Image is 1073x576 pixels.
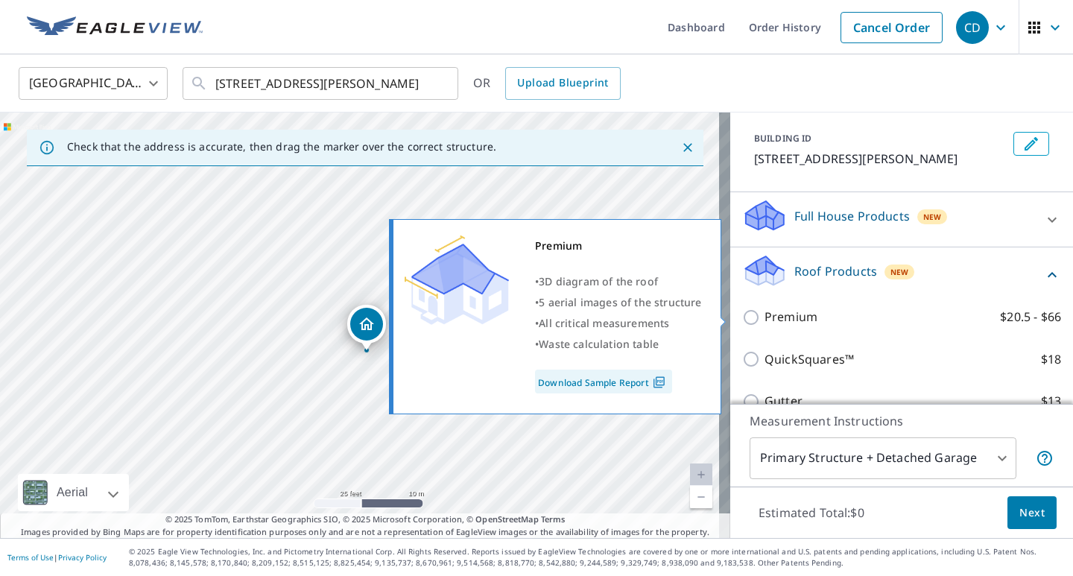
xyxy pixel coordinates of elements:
button: Edit building 1 [1013,132,1049,156]
a: Download Sample Report [535,370,672,393]
span: Your report will include the primary structure and a detached garage if one exists. [1036,449,1054,467]
p: BUILDING ID [754,132,811,145]
span: Waste calculation table [539,337,659,351]
span: 3D diagram of the roof [539,274,658,288]
div: • [535,271,702,292]
p: Roof Products [794,262,877,280]
div: Roof ProductsNew [742,253,1061,296]
div: Premium [535,235,702,256]
span: Upload Blueprint [517,74,608,92]
div: • [535,292,702,313]
div: Aerial [18,474,129,511]
a: Terms of Use [7,552,54,563]
p: Full House Products [794,207,910,225]
div: Dropped pin, building 1, Residential property, 1100 Buxton Dr Knoxville, TN 37922 [347,305,386,351]
img: Premium [405,235,509,325]
p: © 2025 Eagle View Technologies, Inc. and Pictometry International Corp. All Rights Reserved. Repo... [129,546,1066,569]
div: • [535,313,702,334]
p: Premium [765,308,817,326]
a: Current Level 20, Zoom In Disabled [690,463,712,486]
p: Check that the address is accurate, then drag the marker over the correct structure. [67,140,496,154]
p: $20.5 - $66 [1000,308,1061,326]
a: Privacy Policy [58,552,107,563]
div: CD [956,11,989,44]
p: Gutter [765,392,803,411]
input: Search by address or latitude-longitude [215,63,428,104]
img: Pdf Icon [649,376,669,389]
a: Cancel Order [841,12,943,43]
p: | [7,553,107,562]
a: Upload Blueprint [505,67,620,100]
div: Full House ProductsNew [742,198,1061,241]
a: OpenStreetMap [475,513,538,525]
img: EV Logo [27,16,203,39]
p: $18 [1041,350,1061,369]
div: • [535,334,702,355]
a: Terms [541,513,566,525]
div: OR [473,67,621,100]
p: QuickSquares™ [765,350,854,369]
span: New [923,211,942,223]
p: [STREET_ADDRESS][PERSON_NAME] [754,150,1007,168]
button: Next [1007,496,1057,530]
span: Next [1019,504,1045,522]
p: $13 [1041,392,1061,411]
div: Aerial [52,474,92,511]
button: Close [678,138,697,157]
a: Current Level 20, Zoom Out [690,486,712,508]
span: All critical measurements [539,316,669,330]
div: Primary Structure + Detached Garage [750,437,1016,479]
p: Estimated Total: $0 [747,496,876,529]
span: 5 aerial images of the structure [539,295,701,309]
span: © 2025 TomTom, Earthstar Geographics SIO, © 2025 Microsoft Corporation, © [165,513,566,526]
div: [GEOGRAPHIC_DATA] [19,63,168,104]
span: New [890,266,909,278]
p: Measurement Instructions [750,412,1054,430]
